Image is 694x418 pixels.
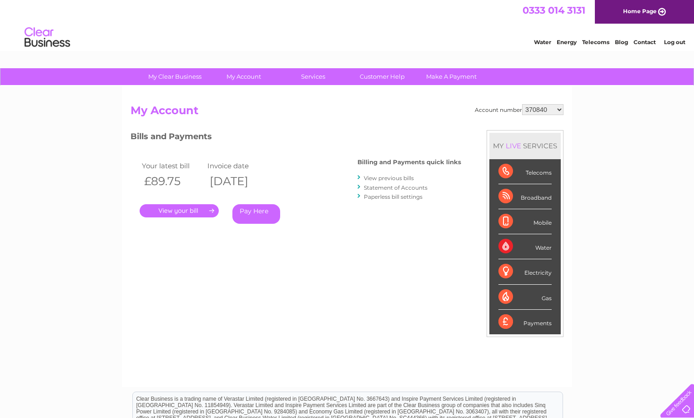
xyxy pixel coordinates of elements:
[24,24,70,51] img: logo.png
[414,68,489,85] a: Make A Payment
[205,172,271,191] th: [DATE]
[205,160,271,172] td: Invoice date
[498,234,552,259] div: Water
[137,68,212,85] a: My Clear Business
[140,172,205,191] th: £89.75
[523,5,585,16] a: 0333 014 3131
[582,39,609,45] a: Telecoms
[489,133,561,159] div: MY SERVICES
[140,204,219,217] a: .
[140,160,205,172] td: Your latest bill
[364,193,422,200] a: Paperless bill settings
[131,104,563,121] h2: My Account
[634,39,656,45] a: Contact
[131,130,461,146] h3: Bills and Payments
[498,285,552,310] div: Gas
[133,5,563,44] div: Clear Business is a trading name of Verastar Limited (registered in [GEOGRAPHIC_DATA] No. 3667643...
[664,39,685,45] a: Log out
[557,39,577,45] a: Energy
[206,68,282,85] a: My Account
[534,39,551,45] a: Water
[232,204,280,224] a: Pay Here
[345,68,420,85] a: Customer Help
[357,159,461,166] h4: Billing and Payments quick links
[475,104,563,115] div: Account number
[615,39,628,45] a: Blog
[504,141,523,150] div: LIVE
[364,184,427,191] a: Statement of Accounts
[498,310,552,334] div: Payments
[498,209,552,234] div: Mobile
[498,159,552,184] div: Telecoms
[498,259,552,284] div: Electricity
[276,68,351,85] a: Services
[364,175,414,181] a: View previous bills
[498,184,552,209] div: Broadband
